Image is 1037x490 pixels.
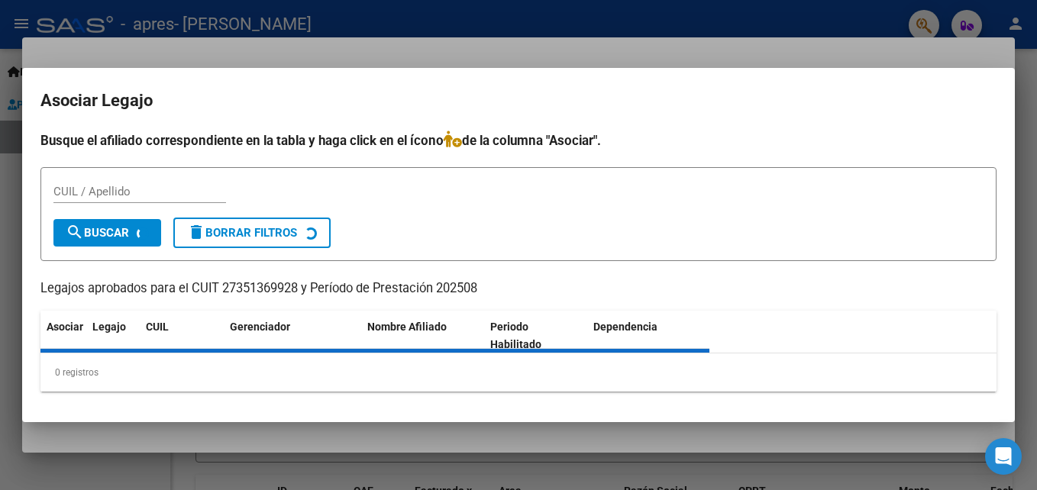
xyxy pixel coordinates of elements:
[587,311,710,361] datatable-header-cell: Dependencia
[40,353,997,392] div: 0 registros
[53,219,161,247] button: Buscar
[47,321,83,333] span: Asociar
[490,321,541,350] span: Periodo Habilitado
[66,223,84,241] mat-icon: search
[593,321,657,333] span: Dependencia
[40,131,997,150] h4: Busque el afiliado correspondiente en la tabla y haga click en el ícono de la columna "Asociar".
[361,311,484,361] datatable-header-cell: Nombre Afiliado
[66,226,129,240] span: Buscar
[40,279,997,298] p: Legajos aprobados para el CUIT 27351369928 y Período de Prestación 202508
[224,311,361,361] datatable-header-cell: Gerenciador
[367,321,447,333] span: Nombre Afiliado
[985,438,1022,475] div: Open Intercom Messenger
[230,321,290,333] span: Gerenciador
[146,321,169,333] span: CUIL
[86,311,140,361] datatable-header-cell: Legajo
[187,223,205,241] mat-icon: delete
[187,226,297,240] span: Borrar Filtros
[92,321,126,333] span: Legajo
[484,311,587,361] datatable-header-cell: Periodo Habilitado
[40,86,997,115] h2: Asociar Legajo
[140,311,224,361] datatable-header-cell: CUIL
[173,218,331,248] button: Borrar Filtros
[40,311,86,361] datatable-header-cell: Asociar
